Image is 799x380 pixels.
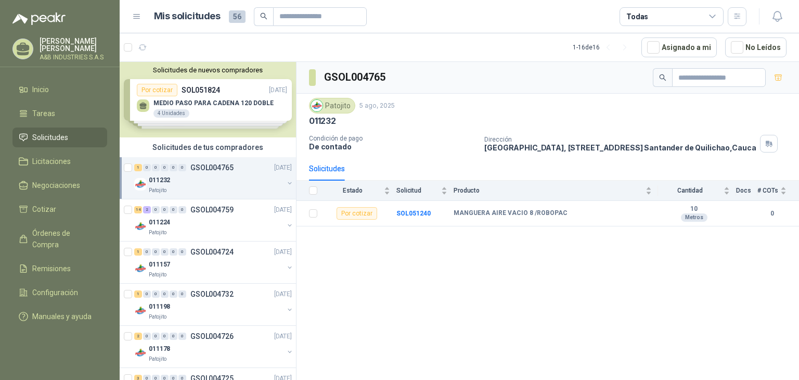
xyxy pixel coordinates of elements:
[178,290,186,298] div: 0
[757,187,778,194] span: # COTs
[190,333,234,340] p: GSOL004726
[32,311,92,322] span: Manuales y ayuda
[149,260,170,270] p: 011157
[134,164,142,171] div: 1
[309,135,476,142] p: Condición de pago
[658,181,736,201] th: Cantidad
[324,187,382,194] span: Estado
[32,287,78,298] span: Configuración
[170,206,177,213] div: 0
[12,223,107,255] a: Órdenes de Compra
[757,181,799,201] th: # COTs
[134,246,294,279] a: 1 0 0 0 0 0 GSOL004724[DATE] Company Logo011157Patojito
[40,37,107,52] p: [PERSON_NAME] [PERSON_NAME]
[134,330,294,363] a: 2 0 0 0 0 0 GSOL004726[DATE] Company Logo011178Patojito
[170,248,177,256] div: 0
[725,37,787,57] button: No Leídos
[134,262,147,275] img: Company Logo
[134,206,142,213] div: 14
[134,333,142,340] div: 2
[161,164,169,171] div: 0
[161,248,169,256] div: 0
[190,164,234,171] p: GSOL004765
[454,209,568,218] b: MANGUERA AIRE VACIO 8 /ROBOPAC
[190,248,234,256] p: GSOL004724
[757,209,787,219] b: 0
[12,80,107,99] a: Inicio
[134,347,147,359] img: Company Logo
[154,9,221,24] h1: Mis solicitudes
[396,210,431,217] a: SOL051240
[134,248,142,256] div: 1
[149,302,170,312] p: 011198
[32,180,80,191] span: Negociaciones
[32,84,49,95] span: Inicio
[143,248,151,256] div: 0
[309,116,336,126] p: 011232
[143,206,151,213] div: 2
[484,143,756,152] p: [GEOGRAPHIC_DATA], [STREET_ADDRESS] Santander de Quilichao , Cauca
[152,248,160,256] div: 0
[161,333,169,340] div: 0
[143,290,151,298] div: 0
[309,142,476,151] p: De contado
[658,187,721,194] span: Cantidad
[396,181,454,201] th: Solicitud
[134,290,142,298] div: 1
[12,283,107,302] a: Configuración
[12,175,107,195] a: Negociaciones
[324,181,396,201] th: Estado
[573,39,633,56] div: 1 - 16 de 16
[134,305,147,317] img: Company Logo
[152,206,160,213] div: 0
[149,229,166,237] p: Patojito
[32,204,56,215] span: Cotizar
[274,163,292,173] p: [DATE]
[641,37,717,57] button: Asignado a mi
[143,164,151,171] div: 0
[274,332,292,341] p: [DATE]
[32,263,71,274] span: Remisiones
[32,108,55,119] span: Tareas
[149,186,166,195] p: Patojito
[274,247,292,257] p: [DATE]
[149,218,170,227] p: 011224
[161,206,169,213] div: 0
[12,151,107,171] a: Licitaciones
[170,290,177,298] div: 0
[454,181,658,201] th: Producto
[124,66,292,74] button: Solicitudes de nuevos compradores
[152,290,160,298] div: 0
[12,128,107,147] a: Solicitudes
[658,205,730,213] b: 10
[12,259,107,278] a: Remisiones
[12,104,107,123] a: Tareas
[120,62,296,137] div: Solicitudes de nuevos compradoresPor cotizarSOL051824[DATE] MEDIO PASO PARA CADENA 120 DOBLE4 Uni...
[134,204,294,237] a: 14 2 0 0 0 0 GSOL004759[DATE] Company Logo011224Patojito
[149,175,170,185] p: 011232
[152,164,160,171] div: 0
[311,100,323,111] img: Company Logo
[190,290,234,298] p: GSOL004732
[32,156,71,167] span: Licitaciones
[337,207,377,220] div: Por cotizar
[626,11,648,22] div: Todas
[190,206,234,213] p: GSOL004759
[149,355,166,363] p: Patojito
[32,227,97,250] span: Órdenes de Compra
[396,187,439,194] span: Solicitud
[134,178,147,191] img: Company Logo
[149,271,166,279] p: Patojito
[12,307,107,326] a: Manuales y ayuda
[260,12,267,20] span: search
[309,163,345,174] div: Solicitudes
[309,98,355,113] div: Patojito
[170,164,177,171] div: 0
[736,181,757,201] th: Docs
[32,132,68,143] span: Solicitudes
[454,187,643,194] span: Producto
[178,164,186,171] div: 0
[149,344,170,354] p: 011178
[134,161,294,195] a: 1 0 0 0 0 0 GSOL004765[DATE] Company Logo011232Patojito
[324,69,387,85] h3: GSOL004765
